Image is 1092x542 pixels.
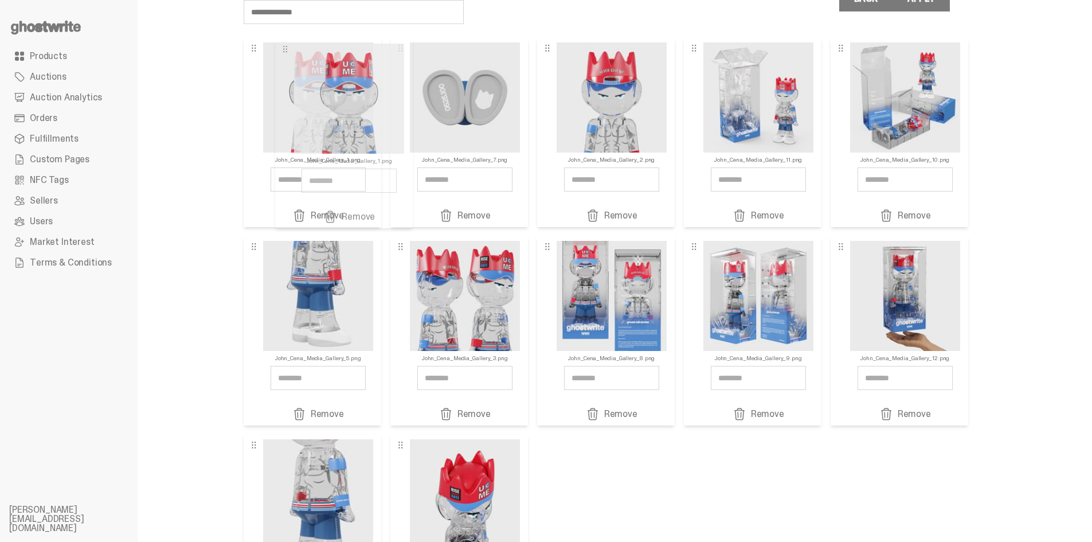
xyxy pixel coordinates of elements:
[30,258,112,267] span: Terms & Conditions
[853,351,957,361] p: John_Cena_Media_Gallery_12.png
[413,209,517,223] a: Remove
[706,153,811,163] p: John_Cena_Media_Gallery_11.png
[413,351,517,361] p: John_Cena_Media_Gallery_3.png
[9,190,128,211] a: Sellers
[9,232,128,252] a: Market Interest
[850,241,960,351] img: John_Cena_Media_Gallery_12.png
[559,153,664,163] p: John_Cena_Media_Gallery_2.png
[266,153,370,163] p: John_Cena_Media_Gallery_1.png
[559,209,664,223] a: Remove
[30,217,53,226] span: Users
[30,196,58,205] span: Sellers
[9,87,128,108] a: Auction Analytics
[706,351,811,361] p: John_Cena_Media_Gallery_9.png
[9,128,128,149] a: Fulfillments
[9,46,128,67] a: Products
[853,153,957,163] p: John_Cena_Media_Gallery_10.png
[266,351,370,361] p: John_Cena_Media_Gallery_5.png
[557,42,667,153] img: John_Cena_Media_Gallery_2.png
[30,52,67,61] span: Products
[706,407,811,421] a: Remove
[30,237,95,247] span: Market Interest
[30,93,102,102] span: Auction Analytics
[266,407,370,421] a: Remove
[703,241,813,351] img: John_Cena_Media_Gallery_9.png
[559,407,664,421] a: Remove
[9,108,128,128] a: Orders
[9,67,128,87] a: Auctions
[30,155,89,164] span: Custom Pages
[410,241,520,351] img: John_Cena_Media_Gallery_3.png
[413,153,517,163] p: John_Cena_Media_Gallery_7.png
[853,407,957,421] a: Remove
[557,241,667,351] img: John_Cena_Media_Gallery_8.png
[263,241,373,351] img: John_Cena_Media_Gallery_5.png
[266,209,370,223] a: Remove
[706,209,811,223] a: Remove
[9,252,128,273] a: Terms & Conditions
[30,134,79,143] span: Fulfillments
[9,170,128,190] a: NFC Tags
[9,505,147,533] li: [PERSON_NAME][EMAIL_ADDRESS][DOMAIN_NAME]
[263,42,373,153] img: John_Cena_Media_Gallery_1.png
[9,149,128,170] a: Custom Pages
[30,72,66,81] span: Auctions
[410,42,520,153] img: John_Cena_Media_Gallery_7.png
[9,211,128,232] a: Users
[853,209,957,223] a: Remove
[413,407,517,421] a: Remove
[30,114,57,123] span: Orders
[559,351,664,361] p: John_Cena_Media_Gallery_8.png
[850,42,960,153] img: John_Cena_Media_Gallery_10.png
[703,42,813,153] img: John_Cena_Media_Gallery_11.png
[30,176,69,185] span: NFC Tags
